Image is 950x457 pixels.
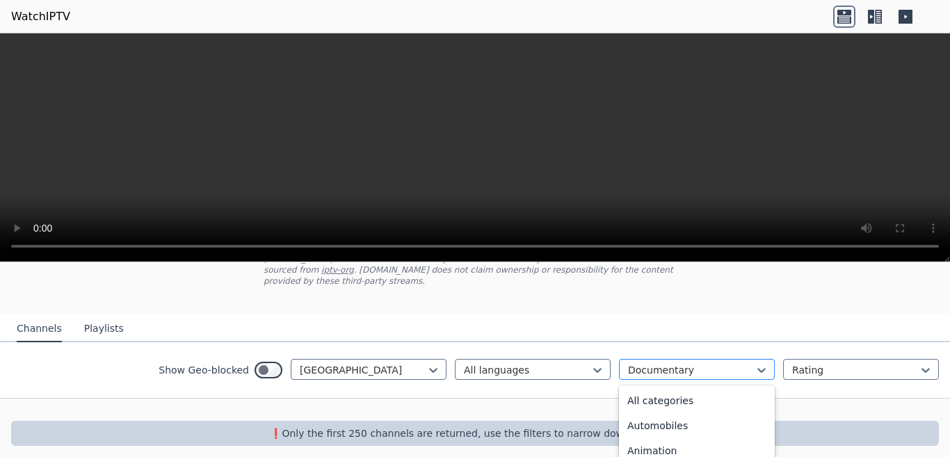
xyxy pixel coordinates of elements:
button: Playlists [84,316,124,342]
p: ❗️Only the first 250 channels are returned, use the filters to narrow down channels. [17,426,933,440]
div: Automobiles [619,413,775,438]
label: Show Geo-blocked [159,363,249,377]
button: Channels [17,316,62,342]
a: iptv-org [321,265,354,275]
a: WatchIPTV [11,8,70,25]
div: All categories [619,388,775,413]
p: [DOMAIN_NAME] does not host or serve any video content directly. All streams available here are s... [264,253,686,287]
